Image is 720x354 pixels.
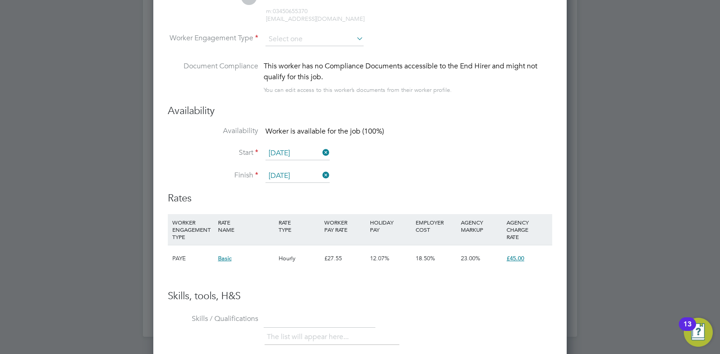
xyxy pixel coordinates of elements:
[168,126,258,136] label: Availability
[276,245,322,272] div: Hourly
[170,214,216,245] div: WORKER ENGAGEMENT TYPE
[265,169,330,183] input: Select one
[168,171,258,180] label: Finish
[368,214,413,238] div: HOLIDAY PAY
[266,15,365,23] span: [EMAIL_ADDRESS][DOMAIN_NAME]
[266,7,308,15] span: 03450655370
[218,254,232,262] span: Basic
[461,254,480,262] span: 23.00%
[265,147,330,160] input: Select one
[322,214,368,238] div: WORKER PAY RATE
[322,245,368,272] div: £27.55
[416,254,435,262] span: 18.50%
[266,7,273,15] span: m:
[265,127,384,136] span: Worker is available for the job (100%)
[168,290,552,303] h3: Skills, tools, H&S
[264,85,452,96] div: You can edit access to this worker’s documents from their worker profile.
[216,214,276,238] div: RATE NAME
[413,214,459,238] div: EMPLOYER COST
[264,61,552,82] div: This worker has no Compliance Documents accessible to the End Hirer and might not qualify for thi...
[168,105,552,118] h3: Availability
[683,324,692,336] div: 13
[265,33,364,46] input: Select one
[168,33,258,43] label: Worker Engagement Type
[168,314,258,324] label: Skills / Qualifications
[168,61,258,94] label: Document Compliance
[168,148,258,158] label: Start
[684,318,713,347] button: Open Resource Center, 13 new notifications
[267,331,352,343] li: The list will appear here...
[276,214,322,238] div: RATE TYPE
[170,245,216,272] div: PAYE
[504,214,550,245] div: AGENCY CHARGE RATE
[459,214,504,238] div: AGENCY MARKUP
[507,254,524,262] span: £45.00
[370,254,389,262] span: 12.07%
[168,192,552,205] h3: Rates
